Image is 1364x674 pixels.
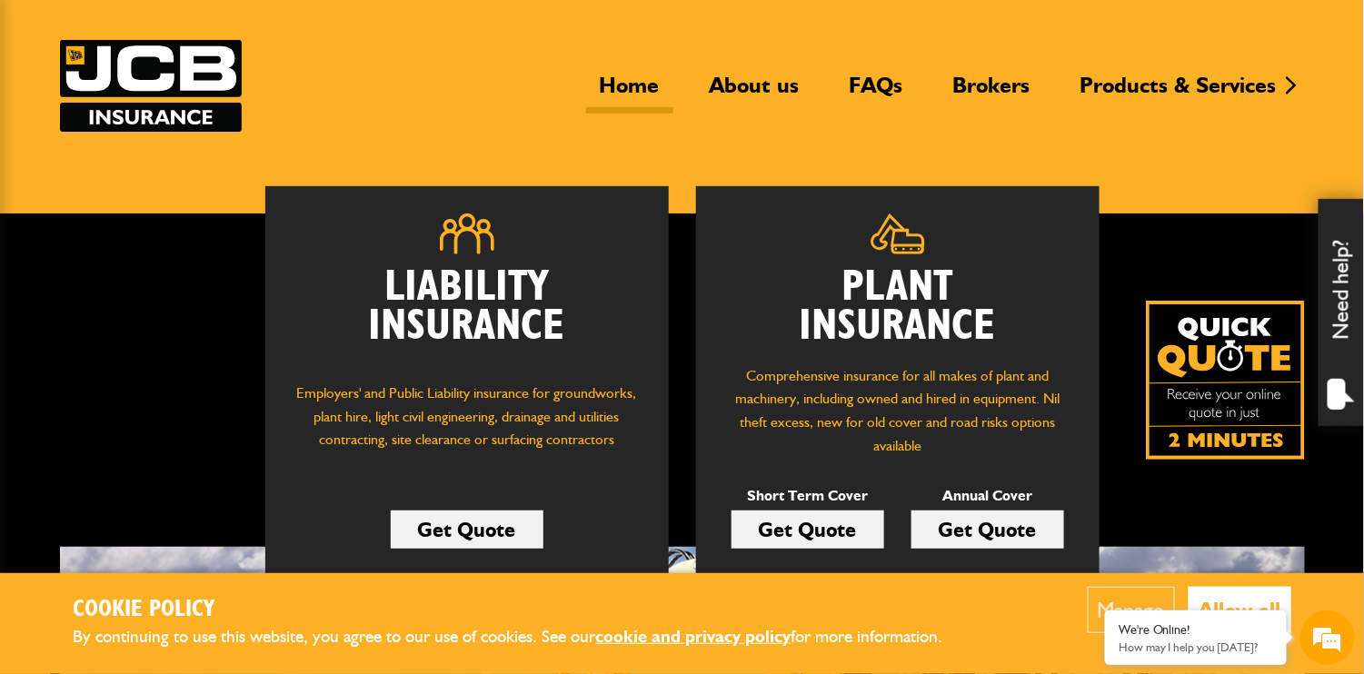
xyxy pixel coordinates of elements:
[596,626,792,647] a: cookie and privacy policy
[732,484,884,508] p: Short Term Cover
[1119,640,1273,654] p: How may I help you today?
[60,40,242,132] a: JCB Insurance Services
[74,623,973,651] p: By continuing to use this website, you agree to our use of cookies. See our for more information.
[723,268,1072,346] h2: Plant Insurance
[1146,301,1305,460] a: Get your insurance quote isn just 2-minutes
[293,382,642,469] p: Employers' and Public Liability insurance for groundworks, plant hire, light civil engineering, d...
[911,484,1064,508] p: Annual Cover
[1119,622,1273,638] div: We're Online!
[1319,199,1364,426] div: Need help?
[74,596,973,624] h2: Cookie Policy
[696,72,813,114] a: About us
[732,510,884,549] a: Get Quote
[1189,587,1291,633] button: Allow all
[911,510,1064,549] a: Get Quote
[1146,301,1305,460] img: Quick Quote
[293,268,642,364] h2: Liability Insurance
[836,72,917,114] a: FAQs
[391,510,543,549] a: Get Quote
[586,72,673,114] a: Home
[1067,72,1290,114] a: Products & Services
[1088,587,1175,633] button: Manage
[60,40,242,132] img: JCB Insurance Services logo
[723,364,1072,457] p: Comprehensive insurance for all makes of plant and machinery, including owned and hired in equipm...
[940,72,1044,114] a: Brokers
